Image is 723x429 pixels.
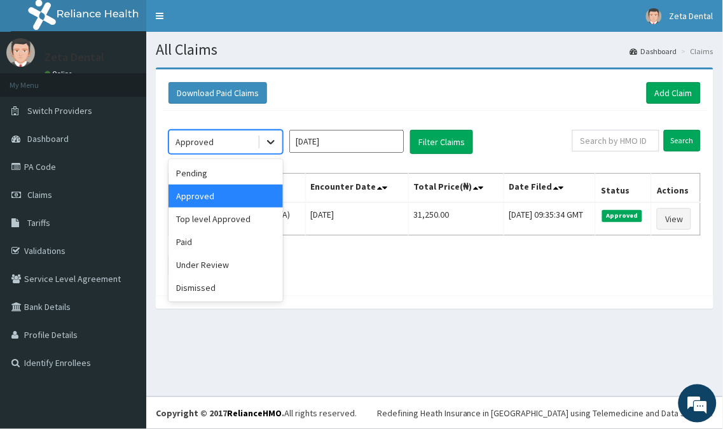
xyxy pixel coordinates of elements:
p: Zeta Dental [45,52,104,63]
li: Claims [678,46,713,57]
div: Dismissed [169,276,283,299]
td: [DATE] 09:35:34 GMT [504,202,596,236]
th: Date Filed [504,174,596,203]
button: Filter Claims [410,130,473,154]
div: Pending [169,162,283,185]
div: Approved [176,136,214,148]
th: Total Price(₦) [408,174,504,203]
img: User Image [646,8,662,24]
td: 31,250.00 [408,202,504,236]
span: Switch Providers [27,105,92,116]
div: Redefining Heath Insurance in [GEOGRAPHIC_DATA] using Telemedicine and Data Science! [377,407,713,419]
input: Select Month and Year [289,130,404,153]
th: Actions [652,174,701,203]
a: RelianceHMO [227,407,282,419]
div: Top level Approved [169,207,283,230]
strong: Copyright © 2017 . [156,407,284,419]
td: [DATE] [305,202,408,236]
input: Search [664,130,701,151]
div: Under Review [169,253,283,276]
h1: All Claims [156,41,713,58]
button: Download Paid Claims [169,82,267,104]
div: Approved [169,185,283,207]
span: Approved [602,210,642,222]
span: Zeta Dental [670,10,713,22]
input: Search by HMO ID [572,130,659,151]
a: Dashboard [630,46,677,57]
span: Dashboard [27,133,69,144]
footer: All rights reserved. [146,397,723,429]
span: Tariffs [27,217,50,229]
th: Encounter Date [305,174,408,203]
th: Status [596,174,652,203]
img: User Image [6,38,35,67]
span: Claims [27,189,52,200]
a: Online [45,69,75,78]
div: Paid [169,230,283,253]
a: Add Claim [647,82,701,104]
a: View [657,208,691,230]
